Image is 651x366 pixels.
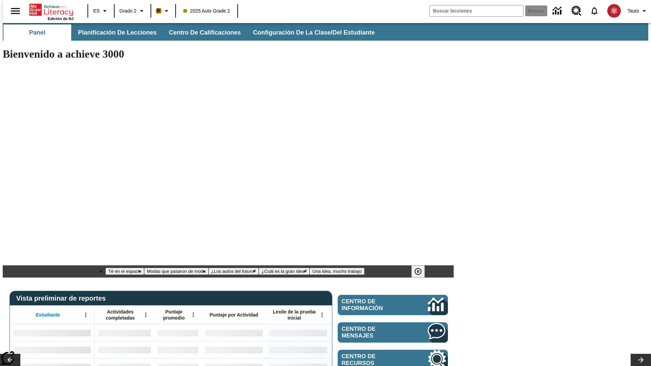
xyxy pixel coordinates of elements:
[430,5,523,16] input: Buscar campo
[625,5,651,17] button: Perfil/Configuración
[342,298,405,312] span: Centro de información
[248,24,380,41] button: Configuración de la clase/del estudiante
[105,268,144,275] button: Diapositiva 1 Té en el espacio
[16,294,109,302] span: Vista preliminar de reportes
[5,1,25,21] button: Abrir el menú lateral
[631,354,651,366] button: Carrusel de lecciones, seguir
[338,322,448,343] a: Centro de mensajes
[169,29,241,37] span: Centro de calificaciones
[29,2,74,21] div: Portada
[3,48,454,60] h1: Bienvenido a achieve 3000
[3,24,71,41] button: Panel
[603,2,625,20] button: Escoja un nuevo avatar
[157,6,160,15] span: B
[141,310,151,320] button: Abrir menú
[95,341,154,358] div: Sin datos,
[586,2,603,20] a: Notificaciones
[48,17,74,21] span: Edición de NJ
[154,324,202,341] div: Sin datos,
[98,309,143,321] span: Actividades completadas
[93,7,100,15] span: ES
[36,312,60,318] span: Estudiante
[3,24,381,41] div: Subbarra de navegación
[549,2,567,20] a: Centro de información
[628,7,639,15] span: Tauto
[29,29,45,37] span: Panel
[153,5,173,17] button: Boost El color de la clase es anaranjado claro. Cambiar el color de la clase.
[567,2,586,20] a: Centro de recursos, Se abrirá en una pestaña nueva.
[158,309,190,321] span: Puntaje promedio
[270,309,319,321] span: Lexile de la prueba inicial
[29,3,74,17] a: Portada
[119,7,137,15] span: Grado 2
[253,29,375,37] span: Configuración de la clase/del estudiante
[183,7,230,15] span: 2025 Auto Grade 2
[310,268,364,275] button: Diapositiva 5 Una idea, mucho trabajo
[144,268,208,275] button: Diapositiva 2 Modas que pasaron de moda
[154,341,202,358] div: Sin datos,
[188,310,198,320] button: Abrir menú
[317,310,327,320] button: Abrir menú
[81,310,91,320] button: Abrir menú
[117,5,149,17] button: Grado: Grado 2, Elige un grado
[78,29,157,37] span: Planificación de lecciones
[607,4,621,18] img: avatar image
[163,24,246,41] button: Centro de calificaciones
[210,312,258,318] span: Puntaje por Actividad
[259,268,310,275] button: Diapositiva 4 ¿Cuál es la gran idea?
[338,295,448,315] a: Centro de información
[411,265,425,278] button: Pausar
[73,24,162,41] button: Planificación de lecciones
[411,265,432,278] div: Pausar
[3,23,648,41] div: Subbarra de navegación
[342,326,408,339] span: Centro de mensajes
[95,324,154,341] div: Sin datos,
[90,5,112,17] button: Lenguaje: ES, Selecciona un idioma
[209,268,259,275] button: Diapositiva 3 ¿Los autos del futuro?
